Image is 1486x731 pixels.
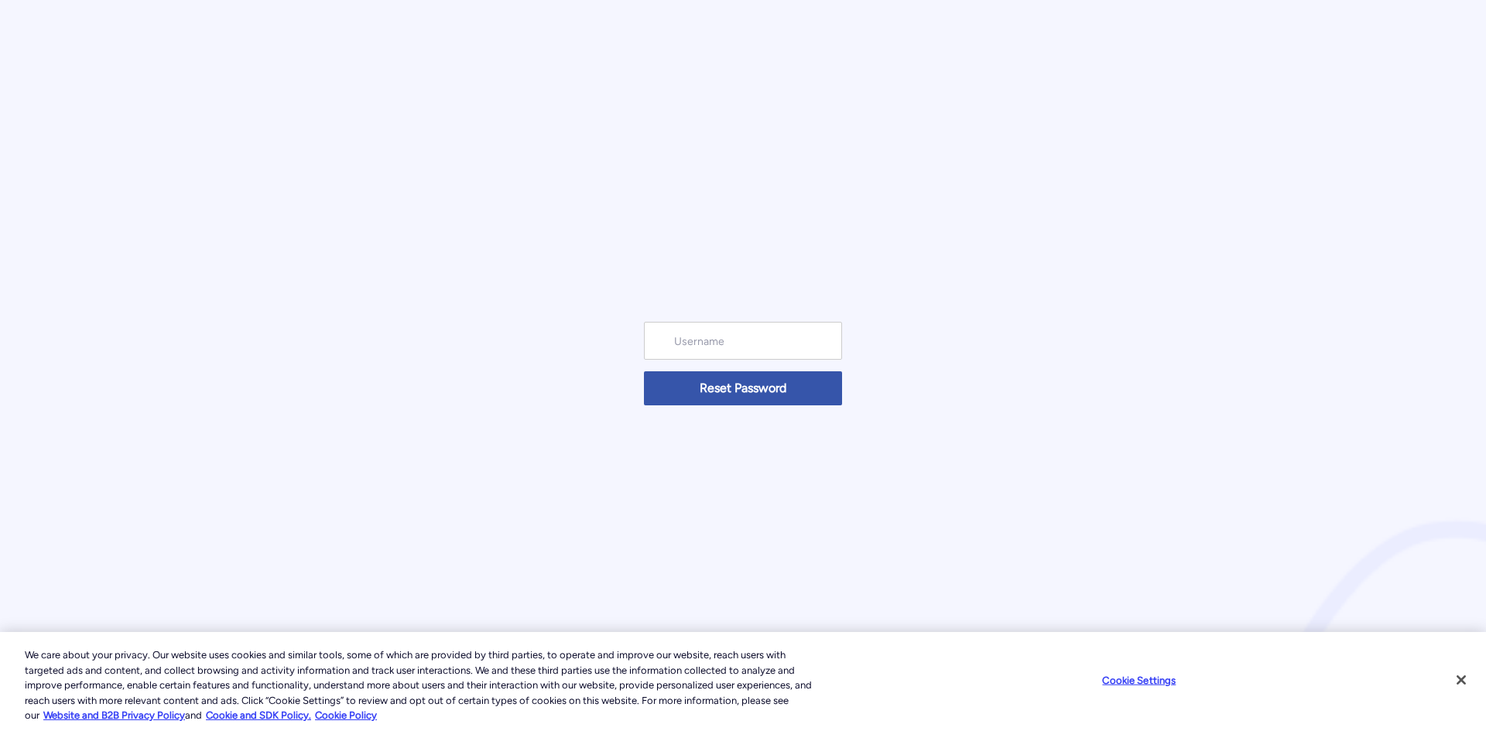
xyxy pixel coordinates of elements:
button: Close [1444,663,1478,697]
a: Cookie and SDK Policy. [206,709,311,721]
button: Reset Password [644,371,842,406]
div: We care about your privacy. Our website uses cookies and similar tools, some of which are provide... [25,647,817,723]
span: Reset Password [654,380,832,398]
button: Cookie Settings [1091,665,1187,696]
a: Cookie Policy [315,709,377,721]
a: More information about our cookie policy., opens in a new tab [43,709,185,721]
input: Username [673,334,797,349]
